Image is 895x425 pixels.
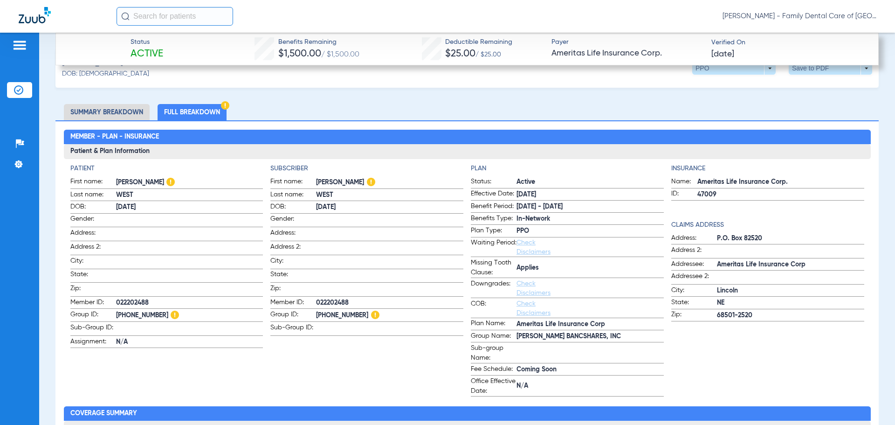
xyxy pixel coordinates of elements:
span: Applies [516,263,664,273]
span: Effective Date: [471,189,516,200]
span: $1,500.00 [278,49,321,59]
span: [DATE] - [DATE] [516,202,664,212]
li: Summary Breakdown [64,104,150,120]
span: [PERSON_NAME] BANCSHARES, INC [516,332,664,341]
span: Assignment: [70,337,116,348]
img: Hazard [371,311,379,319]
span: Address: [270,228,316,241]
span: DOB: [270,202,316,213]
span: Lincoln [717,286,864,296]
span: Group ID: [270,310,316,321]
span: Waiting Period: [471,238,516,257]
span: Ameritas Life Insurance Corp. [551,48,703,59]
h4: Subscriber [270,164,463,174]
span: 47009 [697,190,864,200]
span: [DATE] [316,202,463,212]
span: DOB: [DEMOGRAPHIC_DATA] [62,69,149,79]
span: Downgrades: [471,279,516,298]
span: Gender: [70,214,116,227]
span: WEST [316,190,463,200]
input: Search for patients [117,7,233,26]
h4: Claims Address [671,220,864,230]
span: Status: [471,177,516,188]
span: PPO [516,226,664,236]
img: Hazard [221,101,229,110]
h4: Plan [471,164,664,174]
span: [DATE] [116,202,263,212]
span: State: [671,298,717,309]
span: N/A [116,337,263,347]
img: Hazard [166,178,175,186]
h2: Member - Plan - Insurance [64,130,871,145]
span: Ameritas Life Insurance Corp. [697,177,864,187]
span: Fee Schedule: [471,364,516,376]
span: Group ID: [70,310,116,321]
button: PPO [692,62,776,75]
span: Benefit Period: [471,202,516,213]
span: WEST [116,190,263,200]
span: [DATE] [516,190,664,200]
span: City: [671,286,717,297]
span: Benefits Remaining [278,37,359,47]
img: Hazard [171,311,179,319]
span: 022202488 [316,298,463,308]
img: hamburger-icon [12,40,27,51]
span: Addressee 2: [671,272,717,284]
span: Zip: [270,284,316,296]
span: Coming Soon [516,365,664,375]
span: $25.00 [445,49,475,59]
span: State: [270,270,316,282]
span: P.O. Box 82520 [717,234,864,244]
span: Gender: [270,214,316,227]
span: Sub-group Name: [471,343,516,363]
span: Member ID: [270,298,316,309]
span: Group Name: [471,331,516,342]
img: Zuub Logo [19,7,51,23]
span: COB: [471,299,516,318]
h2: Coverage Summary [64,406,871,421]
span: Office Effective Date: [471,376,516,396]
a: Check Disclaimers [516,280,551,296]
img: Hazard [367,178,375,186]
li: Full Breakdown [158,104,227,120]
button: Save to PDF [789,62,872,75]
h4: Patient [70,164,263,174]
span: DOB: [70,202,116,213]
span: In-Network [516,214,664,224]
span: [PERSON_NAME] [316,177,463,188]
span: Address 2: [270,242,316,255]
span: Address 2: [70,242,116,255]
span: City: [270,256,316,269]
span: Name: [671,177,697,188]
span: Sub-Group ID: [270,323,316,335]
span: / $1,500.00 [321,51,359,58]
span: [DATE] [711,49,734,60]
span: ID: [671,189,697,200]
span: NE [717,298,864,308]
span: City: [70,256,116,269]
span: Ameritas Life Insurance Corp [717,260,864,270]
span: / $25.00 [475,51,501,58]
span: Plan Name: [471,319,516,330]
h4: Insurance [671,164,864,174]
span: [PHONE_NUMBER] [116,310,263,321]
span: Deductible Remaining [445,37,512,47]
span: Ameritas Life Insurance Corp [516,320,664,329]
span: Missing Tooth Clause: [471,258,516,278]
span: Active [516,177,664,187]
span: Address 2: [671,245,717,258]
span: Plan Type: [471,226,516,237]
span: Zip: [70,284,116,296]
a: Check Disclaimers [516,239,551,255]
span: Last name: [70,190,116,201]
span: Zip: [671,310,717,321]
span: First name: [70,177,116,188]
span: Active [131,48,163,61]
span: [PERSON_NAME] - Family Dental Care of [GEOGRAPHIC_DATA] [723,12,876,21]
span: Addressee: [671,259,717,271]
